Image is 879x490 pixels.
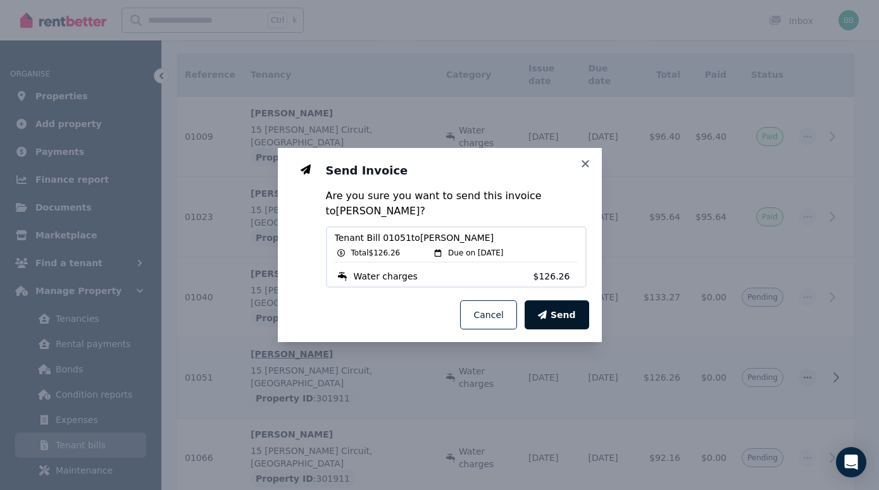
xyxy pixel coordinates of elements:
[335,231,578,244] span: Tenant Bill 01051 to [PERSON_NAME]
[525,300,589,329] button: Send
[448,248,503,258] span: Due on [DATE]
[533,270,578,283] span: $126.26
[460,300,516,329] button: Cancel
[551,309,576,321] span: Send
[326,163,587,178] h3: Send Invoice
[351,248,401,258] span: Total $126.26
[836,447,866,477] div: Open Intercom Messenger
[326,188,587,219] p: Are you sure you want to send this invoice to [PERSON_NAME] ?
[354,270,418,283] span: Water charges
